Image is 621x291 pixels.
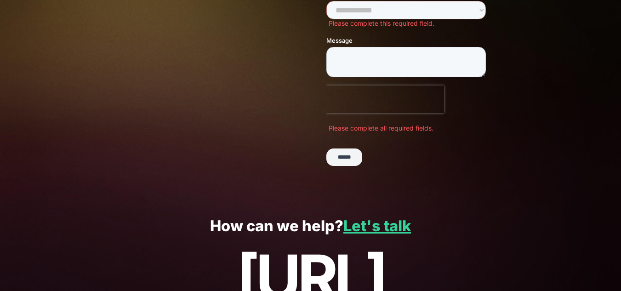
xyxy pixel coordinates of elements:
[2,197,163,205] label: Please complete this required field.
[2,29,163,38] label: Please complete this required field.
[20,218,601,235] p: How can we help?
[2,75,163,84] label: Please complete this required field.
[343,217,411,235] a: Let's talk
